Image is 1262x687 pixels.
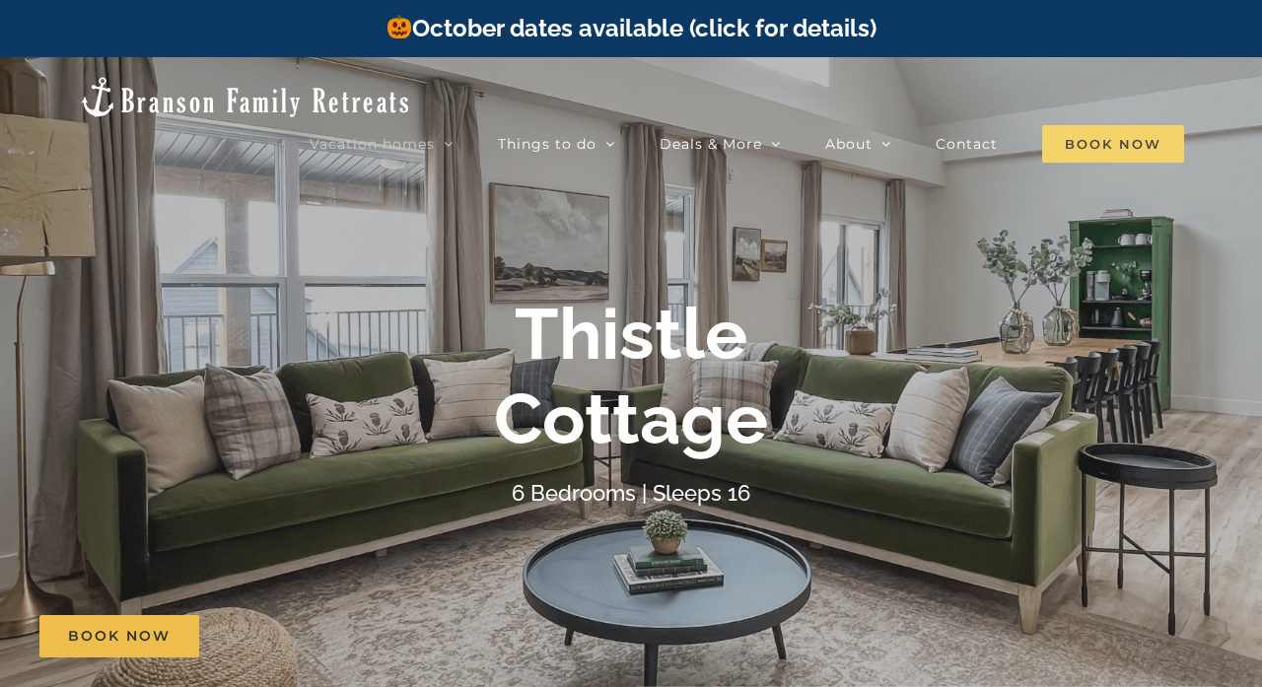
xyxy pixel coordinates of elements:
[310,124,454,164] a: Vacation homes
[936,124,998,164] a: Contact
[660,137,762,151] span: Deals & More
[498,137,596,151] span: Things to do
[660,124,781,164] a: Deals & More
[936,137,998,151] span: Contact
[310,124,1184,164] nav: Main Menu
[1042,125,1184,163] span: Book Now
[494,292,768,460] b: Thistle Cottage
[386,14,876,42] a: October dates available (click for details)
[39,615,199,657] a: Book Now
[310,137,435,151] span: Vacation homes
[68,628,171,645] span: Book Now
[78,75,412,119] img: Branson Family Retreats Logo
[498,124,615,164] a: Things to do
[387,15,411,38] img: 🎃
[512,480,750,506] h4: 6 Bedrooms | Sleeps 16
[825,124,891,164] a: About
[825,137,873,151] span: About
